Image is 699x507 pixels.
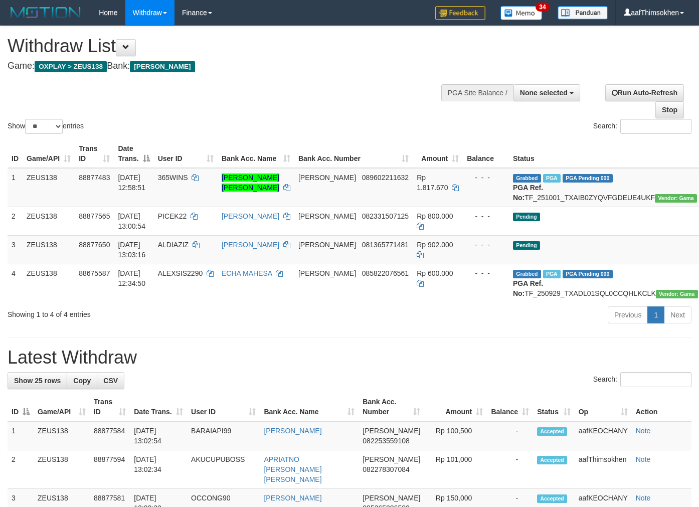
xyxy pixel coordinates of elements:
[23,139,75,168] th: Game/API: activate to sort column ascending
[467,211,505,221] div: - - -
[294,139,413,168] th: Bank Acc. Number: activate to sort column ascending
[8,207,23,235] td: 2
[67,372,97,389] a: Copy
[8,235,23,264] td: 3
[8,168,23,207] td: 1
[636,427,651,435] a: Note
[513,241,540,250] span: Pending
[158,269,203,277] span: ALEXSIS2290
[118,241,145,259] span: [DATE] 13:03:16
[8,450,34,489] td: 2
[73,377,91,385] span: Copy
[424,393,487,421] th: Amount: activate to sort column ascending
[103,377,118,385] span: CSV
[605,84,684,101] a: Run Auto-Refresh
[664,306,691,323] a: Next
[513,270,541,278] span: Grabbed
[14,377,61,385] span: Show 25 rows
[130,61,195,72] span: [PERSON_NAME]
[222,269,272,277] a: ECHA MAHESA
[34,393,90,421] th: Game/API: activate to sort column ascending
[79,174,110,182] span: 88877483
[8,36,456,56] h1: Withdraw List
[298,241,356,249] span: [PERSON_NAME]
[187,421,260,450] td: BARAIAPI99
[575,393,632,421] th: Op: activate to sort column ascending
[467,240,505,250] div: - - -
[417,241,453,249] span: Rp 902.000
[25,119,63,134] select: Showentries
[563,174,613,183] span: PGA Pending
[118,269,145,287] span: [DATE] 12:34:50
[575,450,632,489] td: aafThimsokhen
[8,372,67,389] a: Show 25 rows
[520,89,568,97] span: None selected
[8,139,23,168] th: ID
[363,465,409,473] span: Copy 082278307084 to clipboard
[513,84,580,101] button: None selected
[417,269,453,277] span: Rp 600.000
[513,213,540,221] span: Pending
[537,494,567,503] span: Accepted
[362,241,409,249] span: Copy 081365771481 to clipboard
[34,450,90,489] td: ZEUS138
[487,421,533,450] td: -
[620,372,691,387] input: Search:
[558,6,608,20] img: panduan.png
[362,269,409,277] span: Copy 085822076561 to clipboard
[23,207,75,235] td: ZEUS138
[187,393,260,421] th: User ID: activate to sort column ascending
[362,212,409,220] span: Copy 082331507125 to clipboard
[23,168,75,207] td: ZEUS138
[118,212,145,230] span: [DATE] 13:00:54
[222,241,279,249] a: [PERSON_NAME]
[636,494,651,502] a: Note
[8,305,284,319] div: Showing 1 to 4 of 4 entries
[79,241,110,249] span: 88877650
[536,3,549,12] span: 34
[647,306,664,323] a: 1
[467,173,505,183] div: - - -
[620,119,691,134] input: Search:
[8,264,23,302] td: 4
[264,427,321,435] a: [PERSON_NAME]
[500,6,543,20] img: Button%20Memo.svg
[158,212,187,220] span: PICEK22
[563,270,613,278] span: PGA Pending
[218,139,294,168] th: Bank Acc. Name: activate to sort column ascending
[537,456,567,464] span: Accepted
[593,119,691,134] label: Search:
[413,139,463,168] th: Amount: activate to sort column ascending
[8,393,34,421] th: ID: activate to sort column descending
[79,269,110,277] span: 88675587
[655,101,684,118] a: Stop
[79,212,110,220] span: 88877565
[363,455,420,463] span: [PERSON_NAME]
[8,61,456,71] h4: Game: Bank:
[537,427,567,436] span: Accepted
[513,279,543,297] b: PGA Ref. No:
[424,450,487,489] td: Rp 101,000
[187,450,260,489] td: AKUCUPUBOSS
[298,269,356,277] span: [PERSON_NAME]
[264,455,321,483] a: APRIATNO [PERSON_NAME] [PERSON_NAME]
[35,61,107,72] span: OXPLAY > ZEUS138
[441,84,513,101] div: PGA Site Balance /
[424,421,487,450] td: Rp 100,500
[513,184,543,202] b: PGA Ref. No:
[8,348,691,368] h1: Latest Withdraw
[130,421,187,450] td: [DATE] 13:02:54
[222,212,279,220] a: [PERSON_NAME]
[632,393,691,421] th: Action
[363,427,420,435] span: [PERSON_NAME]
[593,372,691,387] label: Search:
[222,174,279,192] a: [PERSON_NAME] [PERSON_NAME]
[118,174,145,192] span: [DATE] 12:58:51
[298,212,356,220] span: [PERSON_NAME]
[359,393,424,421] th: Bank Acc. Number: activate to sort column ascending
[264,494,321,502] a: [PERSON_NAME]
[130,450,187,489] td: [DATE] 13:02:34
[636,455,651,463] a: Note
[656,290,698,298] span: Vendor URL: https://trx31.1velocity.biz
[8,421,34,450] td: 1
